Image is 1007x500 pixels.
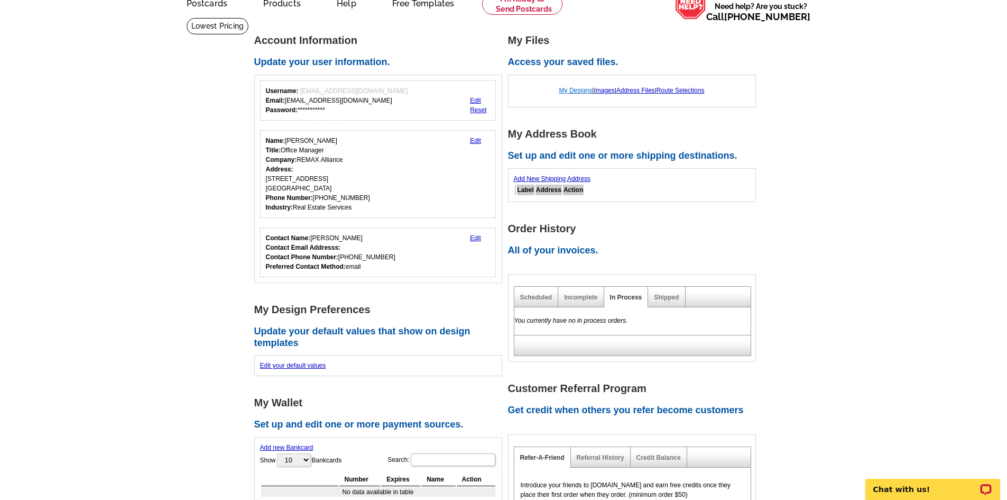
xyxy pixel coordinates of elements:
a: Shipped [654,294,679,301]
a: Edit your default values [260,362,326,369]
div: Your login information. [260,80,496,121]
strong: Address: [266,166,293,173]
h2: Update your default values that show on design templates [254,326,508,349]
th: Expires [381,473,420,486]
th: Address [535,185,562,195]
strong: Industry: [266,204,293,211]
h2: Set up and edit one or more payment sources. [254,419,508,431]
a: Edit [470,234,481,242]
a: Route Selections [657,87,705,94]
div: [PERSON_NAME] [PHONE_NUMBER] email [266,233,395,271]
a: Add New Shipping Address [514,175,590,183]
strong: Name: [266,137,285,144]
p: Introduce your friends to [DOMAIN_NAME] and earn free credits once they place their first order w... [521,480,744,499]
a: [PHONE_NUMBER] [724,11,810,22]
strong: Company: [266,156,297,163]
th: Action [563,185,584,195]
h1: Account Information [254,35,508,46]
strong: Preferred Contact Method: [266,263,346,270]
strong: Contact Name: [266,234,311,242]
span: Need help? Are you stuck? [706,1,816,22]
h2: Access your saved files. [508,57,762,68]
a: In Process [610,294,642,301]
div: [PERSON_NAME] Office Manager REMAX Alliance [STREET_ADDRESS] [GEOGRAPHIC_DATA] [PHONE_NUMBER] Rea... [266,136,370,212]
h1: My Wallet [254,397,508,408]
h1: My Address Book [508,129,762,140]
strong: Contact Email Addresss: [266,244,341,251]
h2: Get credit when others you refer become customers [508,405,762,416]
strong: Password: [266,106,298,114]
th: Number [339,473,381,486]
a: Reset [470,106,486,114]
select: ShowBankcards [277,453,311,467]
h1: My Design Preferences [254,304,508,315]
a: Refer-A-Friend [520,454,565,461]
input: Search: [411,453,495,466]
iframe: LiveChat chat widget [858,467,1007,500]
a: Images [594,87,614,94]
strong: Email: [266,97,285,104]
a: Edit [470,97,481,104]
h1: Customer Referral Program [508,383,762,394]
h2: Set up and edit one or more shipping destinations. [508,150,762,162]
strong: Contact Phone Number: [266,253,338,261]
a: Scheduled [520,294,552,301]
strong: Phone Number: [266,194,313,202]
label: Show Bankcards [260,452,342,468]
strong: Title: [266,147,281,154]
h2: All of your invoices. [508,245,762,257]
a: Referral History [577,454,624,461]
em: You currently have no in process orders. [514,317,628,324]
a: Add new Bankcard [260,444,313,451]
div: Who should we contact regarding order issues? [260,228,496,277]
span: Call [706,11,810,22]
label: Search: [387,452,496,467]
h2: Update your user information. [254,57,508,68]
th: Action [457,473,495,486]
a: My Designs [559,87,593,94]
h1: My Files [508,35,762,46]
div: | | | [514,80,750,101]
th: Name [421,473,455,486]
h1: Order History [508,223,762,234]
a: Address Files [616,87,655,94]
a: Edit [470,137,481,144]
span: [EMAIL_ADDRESS][DOMAIN_NAME] [300,87,408,95]
th: Label [517,185,534,195]
td: No data available in table [261,487,495,497]
a: Credit Balance [636,454,681,461]
div: Your personal details. [260,130,496,218]
a: Incomplete [564,294,597,301]
strong: Username: [266,87,299,95]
